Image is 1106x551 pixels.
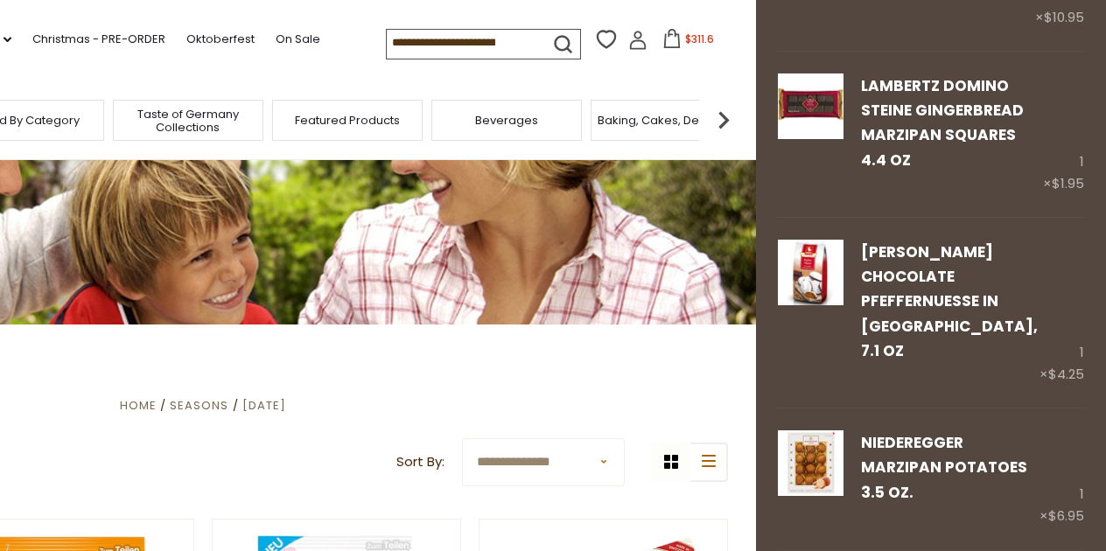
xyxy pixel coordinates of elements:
[651,29,725,55] button: $311.6
[778,73,843,195] a: Lambertz Domino Steine Gingerbread Marzipan Squares 4.4 oz
[120,397,157,414] a: Home
[276,30,320,49] a: On Sale
[170,397,228,414] a: Seasons
[1044,8,1084,26] span: $10.95
[396,451,444,473] label: Sort By:
[242,397,286,414] a: [DATE]
[861,75,1024,171] a: Lambertz Domino Steine Gingerbread Marzipan Squares 4.4 oz
[1048,365,1084,383] span: $4.25
[778,73,843,139] img: Lambertz Domino Steine Gingerbread Marzipan Squares 4.4 oz
[1052,174,1084,192] span: $1.95
[685,31,714,46] span: $311.6
[598,114,733,127] a: Baking, Cakes, Desserts
[706,102,741,137] img: next arrow
[1043,73,1084,195] div: 1 ×
[778,430,843,496] img: Niederegger Marzipan Potatoes 3.5 oz.
[1039,430,1084,527] div: 1 ×
[295,114,400,127] a: Featured Products
[1039,240,1084,386] div: 1 ×
[186,30,255,49] a: Oktoberfest
[475,114,538,127] a: Beverages
[1048,506,1084,525] span: $6.95
[778,240,843,305] img: Weiss Chocolate Pfeffernuesse in Bag, 7.1 oz
[778,430,843,527] a: Niederegger Marzipan Potatoes 3.5 oz.
[32,30,165,49] a: Christmas - PRE-ORDER
[118,108,258,134] a: Taste of Germany Collections
[778,240,843,386] a: Weiss Chocolate Pfeffernuesse in Bag, 7.1 oz
[861,241,1038,361] a: [PERSON_NAME] Chocolate Pfeffernuesse in [GEOGRAPHIC_DATA], 7.1 oz
[861,432,1027,503] a: Niederegger Marzipan Potatoes 3.5 oz.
